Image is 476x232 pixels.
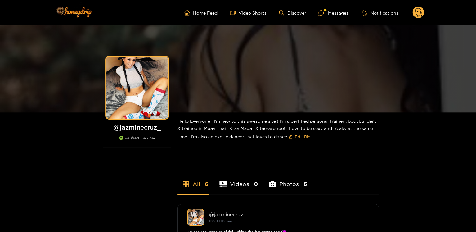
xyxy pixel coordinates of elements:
img: jazminecruz_ [187,209,204,226]
li: Videos [219,166,258,194]
li: Photos [269,166,307,194]
div: verified member [103,136,171,147]
small: [DATE] 11:15 am [209,219,232,223]
span: 6 [205,180,209,188]
span: 6 [303,180,307,188]
h1: @ jazminecruz_ [103,123,171,131]
button: editEdit Bio [287,132,312,142]
span: edit [288,134,292,139]
div: @ jazminecruz_ [209,212,370,217]
div: Messages [318,9,348,16]
button: Notifications [361,10,400,16]
span: video-camera [230,10,239,16]
span: 0 [254,180,258,188]
div: Hello Everyone ! I’m new to this awesome site ! I’m a certified personal trainer , bodybuilder , ... [177,112,379,147]
a: Home Feed [184,10,218,16]
li: All [177,166,209,194]
a: Discover [279,10,306,16]
a: Video Shorts [230,10,267,16]
span: appstore [182,180,190,188]
span: home [184,10,193,16]
span: Edit Bio [295,134,310,140]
